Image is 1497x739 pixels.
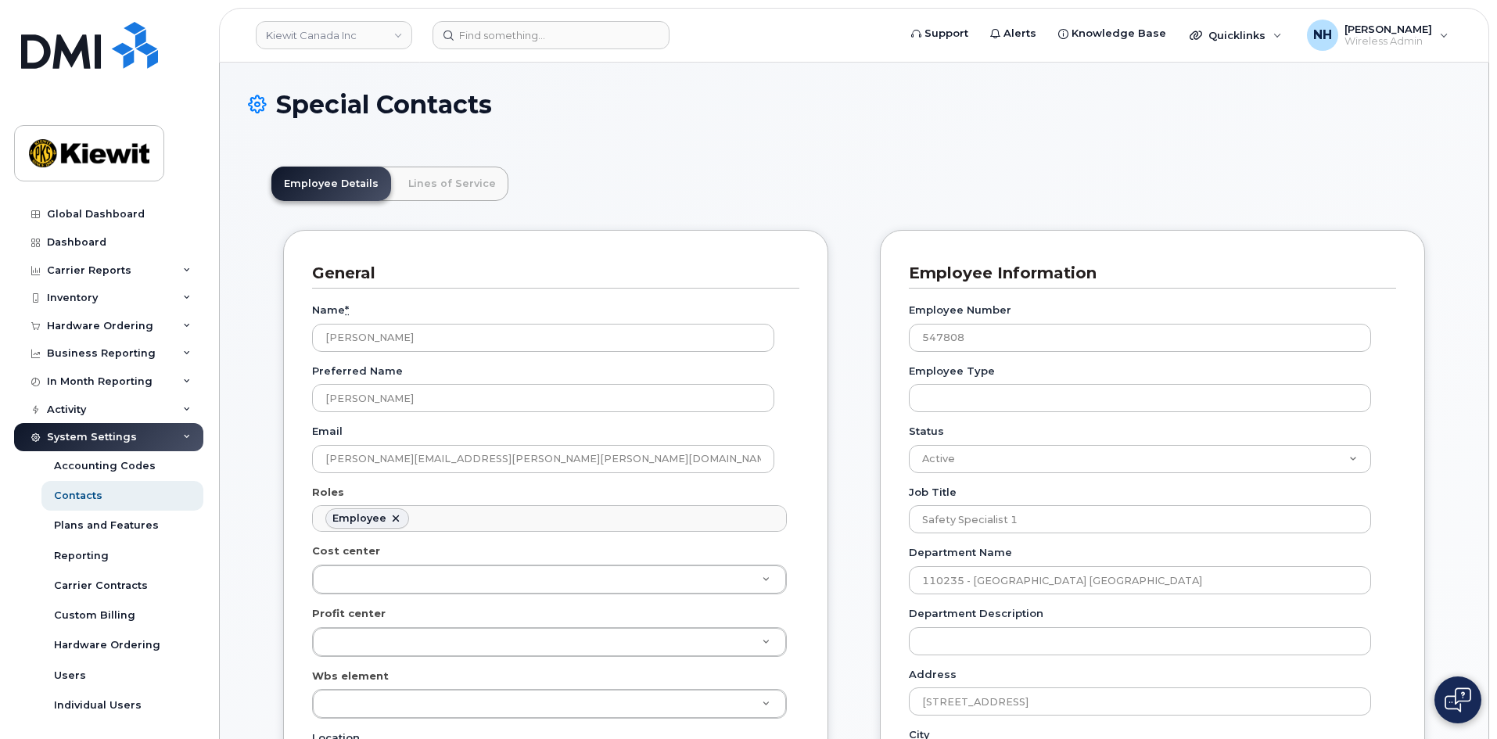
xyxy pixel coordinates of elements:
[332,512,386,525] div: Employee
[909,485,957,500] label: Job Title
[312,263,788,284] h3: General
[909,424,944,439] label: Status
[312,485,344,500] label: Roles
[909,545,1012,560] label: Department Name
[909,667,957,682] label: Address
[271,167,391,201] a: Employee Details
[909,606,1043,621] label: Department Description
[248,91,1460,118] h1: Special Contacts
[312,606,386,621] label: Profit center
[312,364,403,378] label: Preferred Name
[1445,687,1471,712] img: Open chat
[312,669,389,683] label: Wbs element
[909,364,995,378] label: Employee Type
[312,303,349,317] label: Name
[396,167,508,201] a: Lines of Service
[312,424,343,439] label: Email
[345,303,349,316] abbr: required
[909,263,1384,284] h3: Employee Information
[312,543,380,558] label: Cost center
[909,303,1011,317] label: Employee Number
